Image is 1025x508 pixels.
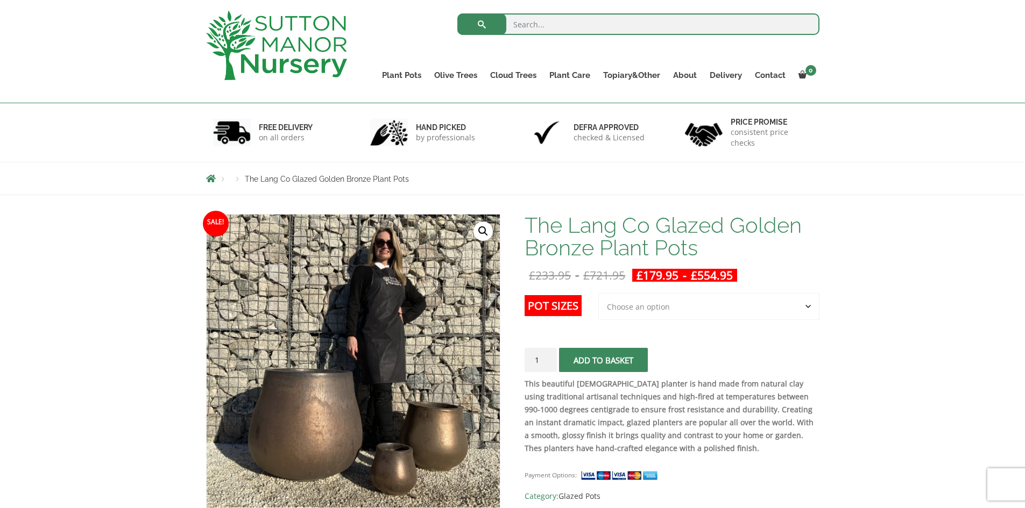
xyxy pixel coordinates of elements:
bdi: 233.95 [529,268,571,283]
span: Category: [525,490,819,503]
bdi: 554.95 [691,268,733,283]
span: The Lang Co Glazed Golden Bronze Plant Pots [245,175,409,183]
a: Plant Pots [376,68,428,83]
p: checked & Licensed [574,132,645,143]
h6: FREE DELIVERY [259,123,313,132]
img: 2.jpg [370,119,408,146]
h6: Defra approved [574,123,645,132]
span: £ [583,268,590,283]
img: 3.jpg [528,119,565,146]
a: Glazed Pots [559,491,600,501]
p: consistent price checks [731,127,812,148]
img: payment supported [581,470,661,481]
h6: Price promise [731,117,812,127]
img: 4.jpg [685,116,723,149]
ins: - [632,269,737,282]
span: £ [637,268,643,283]
bdi: 179.95 [637,268,678,283]
a: Cloud Trees [484,68,543,83]
h1: The Lang Co Glazed Golden Bronze Plant Pots [525,214,819,259]
p: by professionals [416,132,475,143]
input: Product quantity [525,348,557,372]
del: - [525,269,630,282]
span: £ [691,268,697,283]
input: Search... [457,13,819,35]
a: Delivery [703,68,748,83]
h6: hand picked [416,123,475,132]
a: Plant Care [543,68,597,83]
bdi: 721.95 [583,268,625,283]
span: 0 [805,65,816,76]
p: on all orders [259,132,313,143]
a: 0 [792,68,819,83]
label: Pot Sizes [525,295,582,316]
strong: This beautiful [DEMOGRAPHIC_DATA] planter is hand made from natural clay using traditional artisa... [525,378,814,453]
a: Olive Trees [428,68,484,83]
a: About [667,68,703,83]
a: View full-screen image gallery [473,221,493,241]
img: 1.jpg [213,119,251,146]
a: Topiary&Other [597,68,667,83]
small: Payment Options: [525,471,577,479]
img: logo [206,11,347,80]
a: Contact [748,68,792,83]
span: Sale! [203,211,229,237]
nav: Breadcrumbs [206,174,819,183]
button: Add to basket [559,348,648,372]
span: £ [529,268,535,283]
